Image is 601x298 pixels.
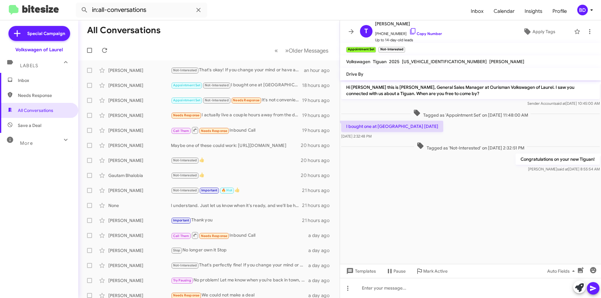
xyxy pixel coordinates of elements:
[108,217,171,224] div: [PERSON_NAME]
[8,26,70,41] a: Special Campaign
[171,277,308,284] div: No problem! Let me know when you’re back in town, and we can schedule a convenient time for you t...
[201,129,228,133] span: Needs Response
[173,173,197,177] span: Not-Interested
[108,157,171,164] div: [PERSON_NAME]
[171,217,302,224] div: Thank you
[222,188,232,192] span: 🔥 Hot
[171,157,301,164] div: 👍
[171,67,304,74] div: That's okay! If you change your mind or have any questions about your vehicle, feel free to reach...
[173,293,200,297] span: Needs Response
[345,265,376,277] span: Templates
[302,97,335,104] div: 19 hours ago
[304,67,335,73] div: an hour ago
[18,122,41,129] span: Save a Deal
[173,263,197,267] span: Not-Interested
[205,98,229,102] span: Not-Interested
[76,3,207,18] input: Search
[108,202,171,209] div: None
[108,247,171,254] div: [PERSON_NAME]
[171,247,308,254] div: No longer own it Stop
[341,82,600,99] p: Hi [PERSON_NAME] this is [PERSON_NAME], General Sales Manager at Ourisman Volkswagen of Laurel. I...
[547,265,577,277] span: Auto Fields
[308,232,335,239] div: a day ago
[308,277,335,284] div: a day ago
[108,67,171,73] div: [PERSON_NAME]
[341,121,443,132] p: I bought one at [GEOGRAPHIC_DATA] [DATE]
[271,44,332,57] nav: Page navigation example
[302,82,335,88] div: 18 hours ago
[20,63,38,68] span: Labels
[289,47,328,54] span: Older Messages
[173,83,201,87] span: Appointment Set
[18,77,71,83] span: Inbox
[302,217,335,224] div: 21 hours ago
[364,26,368,36] span: T
[346,47,376,53] small: Appointment Set
[108,262,171,269] div: [PERSON_NAME]
[201,188,218,192] span: Important
[18,107,53,114] span: All Conversations
[108,232,171,239] div: [PERSON_NAME]
[411,109,531,118] span: Tagged as 'Appointment Set' on [DATE] 11:48:00 AM
[108,127,171,134] div: [PERSON_NAME]
[108,97,171,104] div: [PERSON_NAME]
[547,2,572,20] a: Profile
[173,278,191,282] span: Try Pausing
[542,265,582,277] button: Auto Fields
[532,26,555,37] span: Apply Tags
[375,28,442,37] span: [PHONE_NUMBER]
[171,142,301,149] div: Maybe one of these could work: [URL][DOMAIN_NAME]
[302,127,335,134] div: 19 hours ago
[173,158,197,162] span: Not-Interested
[555,101,566,106] span: said at
[171,172,301,179] div: 👍
[308,262,335,269] div: a day ago
[15,47,63,53] div: Volkswagen of Laurel
[528,167,600,171] span: [PERSON_NAME] [DATE] 8:55:54 AM
[20,140,33,146] span: More
[173,68,197,72] span: Not-Interested
[281,44,332,57] button: Next
[423,265,448,277] span: Mark Active
[171,126,302,134] div: Inbound Call
[301,157,335,164] div: 20 hours ago
[171,262,308,269] div: That's perfectly fine! If you change your mind or want to explore options for selling your vehicl...
[381,265,411,277] button: Pause
[285,47,289,54] span: »
[108,82,171,88] div: [PERSON_NAME]
[378,47,405,53] small: Not-Interested
[171,82,302,89] div: I bought one at [GEOGRAPHIC_DATA] [DATE]
[173,248,181,252] span: Stop
[171,97,302,104] div: It's not convenient for me to drive all that way just to negotiate a price. As I mentioned the ca...
[375,37,442,43] span: Up to 14-day-old leads
[173,234,189,238] span: Call Them
[527,101,600,106] span: Sender Account [DATE] 10:45:00 AM
[108,277,171,284] div: [PERSON_NAME]
[520,2,547,20] a: Insights
[489,2,520,20] a: Calendar
[87,25,161,35] h1: All Conversations
[402,59,487,64] span: [US_VEHICLE_IDENTIFICATION_NUMBER]
[108,172,171,179] div: Gautam Bhalobia
[108,112,171,119] div: [PERSON_NAME]
[275,47,278,54] span: «
[301,172,335,179] div: 20 hours ago
[340,265,381,277] button: Templates
[302,112,335,119] div: 19 hours ago
[173,98,201,102] span: Appointment Set
[373,59,387,64] span: Tiguan
[466,2,489,20] a: Inbox
[108,142,171,149] div: [PERSON_NAME]
[205,83,229,87] span: Not-Interested
[489,59,524,64] span: [PERSON_NAME]
[308,247,335,254] div: a day ago
[557,167,568,171] span: said at
[18,92,71,98] span: Needs Response
[393,265,406,277] span: Pause
[171,202,302,209] div: I understand. Just let us know when it's ready, and we'll be happy to schedule your VIP appraisal!
[375,20,442,28] span: [PERSON_NAME]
